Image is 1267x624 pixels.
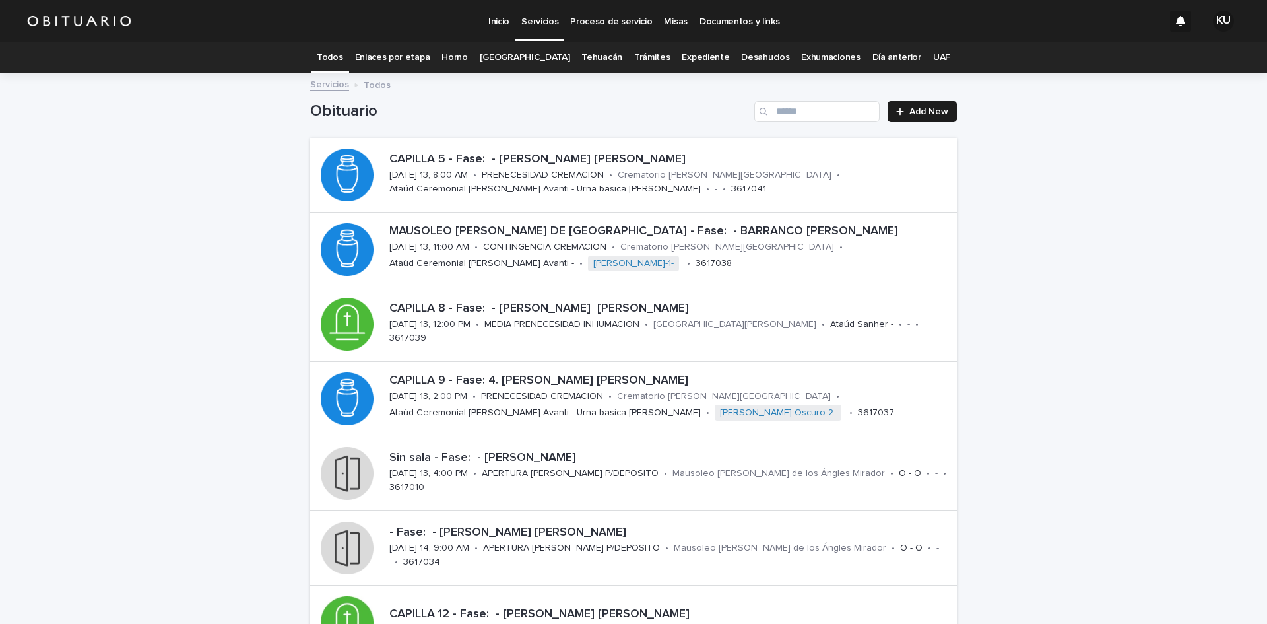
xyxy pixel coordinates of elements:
[389,319,471,330] p: [DATE] 13, 12:00 PM
[936,543,939,554] p: -
[473,468,476,479] p: •
[403,557,440,568] p: 3617034
[482,468,659,479] p: APERTURA [PERSON_NAME] P/DEPOSITO
[696,258,732,269] p: 3617038
[943,468,946,479] p: •
[389,607,952,622] p: CAPILLA 12 - Fase: - [PERSON_NAME] [PERSON_NAME]
[672,468,885,479] p: Mausoleo [PERSON_NAME] de los Ángles Mirador
[899,319,902,330] p: •
[389,543,469,554] p: [DATE] 14, 9:00 AM
[741,42,789,73] a: Desahucios
[618,170,831,181] p: Crematorio [PERSON_NAME][GEOGRAPHIC_DATA]
[720,407,836,419] a: [PERSON_NAME] Oscuro-2-
[872,42,921,73] a: Día anterior
[389,333,426,344] p: 3617039
[395,557,398,568] p: •
[389,302,952,316] p: CAPILLA 8 - Fase: - [PERSON_NAME] [PERSON_NAME]
[441,42,467,73] a: Horno
[483,543,660,554] p: APERTURA [PERSON_NAME] P/DEPOSITO
[474,543,478,554] p: •
[612,242,615,253] p: •
[484,319,639,330] p: MEDIA PRENECESIDAD INHUMACION
[890,468,893,479] p: •
[653,319,816,330] p: [GEOGRAPHIC_DATA][PERSON_NAME]
[579,258,583,269] p: •
[310,138,957,213] a: CAPILLA 5 - Fase: - [PERSON_NAME] [PERSON_NAME][DATE] 13, 8:00 AM•PRENECESIDAD CREMACION•Cremator...
[830,319,893,330] p: Ataúd Sanher -
[617,391,831,402] p: Crematorio [PERSON_NAME][GEOGRAPHIC_DATA]
[473,170,476,181] p: •
[310,436,957,511] a: Sin sala - Fase: - [PERSON_NAME][DATE] 13, 4:00 PM•APERTURA [PERSON_NAME] P/DEPOSITO•Mausoleo [PE...
[682,42,729,73] a: Expediente
[364,77,391,91] p: Todos
[310,213,957,287] a: MAUSOLEO [PERSON_NAME] DE [GEOGRAPHIC_DATA] - Fase: - BARRANCO [PERSON_NAME][DATE] 13, 11:00 AM•C...
[474,242,478,253] p: •
[935,468,938,479] p: -
[907,319,910,330] p: -
[665,543,668,554] p: •
[481,391,603,402] p: PRENECESIDAD CREMACION
[715,184,717,195] p: -
[706,407,709,419] p: •
[674,543,886,554] p: Mausoleo [PERSON_NAME] de los Ángles Mirador
[310,287,957,362] a: CAPILLA 8 - Fase: - [PERSON_NAME] [PERSON_NAME][DATE] 13, 12:00 PM•MEDIA PRENECESIDAD INHUMACION•...
[389,184,701,195] p: Ataúd Ceremonial [PERSON_NAME] Avanti - Urna basica [PERSON_NAME]
[839,242,843,253] p: •
[317,42,342,73] a: Todos
[892,543,895,554] p: •
[620,242,834,253] p: Crematorio [PERSON_NAME][GEOGRAPHIC_DATA]
[389,526,952,540] p: - Fase: - [PERSON_NAME] [PERSON_NAME]
[634,42,670,73] a: Trámites
[888,101,957,122] a: Add New
[664,468,667,479] p: •
[389,391,467,402] p: [DATE] 13, 2:00 PM
[26,8,132,34] img: HUM7g2VNRLqGMmR9WVqf
[389,407,701,419] p: Ataúd Ceremonial [PERSON_NAME] Avanti - Urna basica [PERSON_NAME]
[723,184,726,195] p: •
[389,242,469,253] p: [DATE] 13, 11:00 AM
[310,362,957,436] a: CAPILLA 9 - Fase: 4. [PERSON_NAME] [PERSON_NAME][DATE] 13, 2:00 PM•PRENECESIDAD CREMACION•Cremato...
[754,101,880,122] input: Search
[581,42,622,73] a: Tehuacán
[310,511,957,586] a: - Fase: - [PERSON_NAME] [PERSON_NAME][DATE] 14, 9:00 AM•APERTURA [PERSON_NAME] P/DEPOSITO•Mausole...
[849,407,853,419] p: •
[837,170,840,181] p: •
[609,170,612,181] p: •
[480,42,570,73] a: [GEOGRAPHIC_DATA]
[706,184,709,195] p: •
[645,319,648,330] p: •
[731,184,766,195] p: 3617041
[389,258,574,269] p: Ataúd Ceremonial [PERSON_NAME] Avanti -
[389,170,468,181] p: [DATE] 13, 8:00 AM
[858,407,894,419] p: 3617037
[933,42,950,73] a: UAF
[389,374,952,388] p: CAPILLA 9 - Fase: 4. [PERSON_NAME] [PERSON_NAME]
[899,468,921,479] p: O - O
[472,391,476,402] p: •
[310,76,349,91] a: Servicios
[822,319,825,330] p: •
[476,319,479,330] p: •
[483,242,606,253] p: CONTINGENCIA CREMACION
[593,258,674,269] a: [PERSON_NAME]-1-
[608,391,612,402] p: •
[915,319,919,330] p: •
[389,468,468,479] p: [DATE] 13, 4:00 PM
[801,42,860,73] a: Exhumaciones
[482,170,604,181] p: PRENECESIDAD CREMACION
[389,225,952,239] p: MAUSOLEO [PERSON_NAME] DE [GEOGRAPHIC_DATA] - Fase: - BARRANCO [PERSON_NAME]
[389,153,952,167] p: CAPILLA 5 - Fase: - [PERSON_NAME] [PERSON_NAME]
[900,543,923,554] p: O - O
[389,451,952,466] p: Sin sala - Fase: - [PERSON_NAME]
[687,258,690,269] p: •
[928,543,931,554] p: •
[909,107,948,116] span: Add New
[1213,11,1234,32] div: KU
[355,42,430,73] a: Enlaces por etapa
[389,482,424,493] p: 3617010
[836,391,839,402] p: •
[926,468,930,479] p: •
[310,102,749,121] h1: Obituario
